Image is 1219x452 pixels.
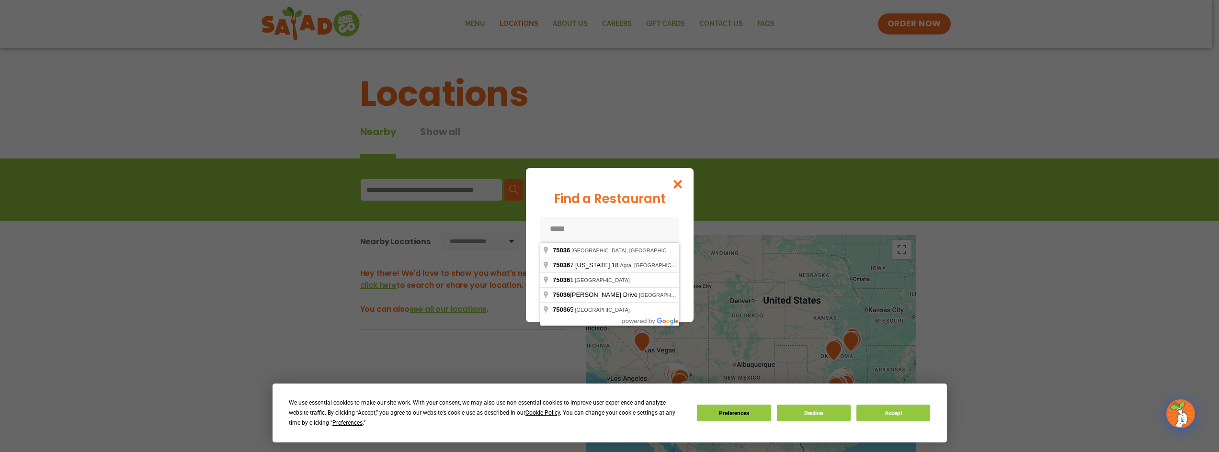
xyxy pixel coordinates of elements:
span: [GEOGRAPHIC_DATA], [GEOGRAPHIC_DATA], [GEOGRAPHIC_DATA] [571,248,742,253]
button: Decline [777,405,851,421]
div: Find a Restaurant [540,190,679,208]
span: [GEOGRAPHIC_DATA] [575,307,630,313]
span: [GEOGRAPHIC_DATA] [575,277,630,283]
span: 7 [US_STATE] 18 [553,261,620,269]
span: 75036 [553,276,570,283]
button: Preferences [697,405,771,421]
span: Preferences [332,419,363,426]
img: wpChatIcon [1167,400,1194,427]
button: Accept [856,405,930,421]
span: Agra, [GEOGRAPHIC_DATA], [GEOGRAPHIC_DATA] [620,262,747,268]
span: 75036 [553,261,570,269]
span: [GEOGRAPHIC_DATA], [GEOGRAPHIC_DATA], [GEOGRAPHIC_DATA] [639,292,809,298]
span: 75036 [553,247,570,254]
span: 75036 [553,306,570,313]
div: We use essential cookies to make our site work. With your consent, we may also use non-essential ... [289,398,685,428]
button: Close modal [662,168,693,200]
span: 1 [553,276,575,283]
span: 75036 [553,291,570,298]
span: Cookie Policy [525,409,560,416]
span: 5 [553,306,575,313]
div: Cookie Consent Prompt [273,384,947,442]
span: [PERSON_NAME] Drive [553,291,639,298]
